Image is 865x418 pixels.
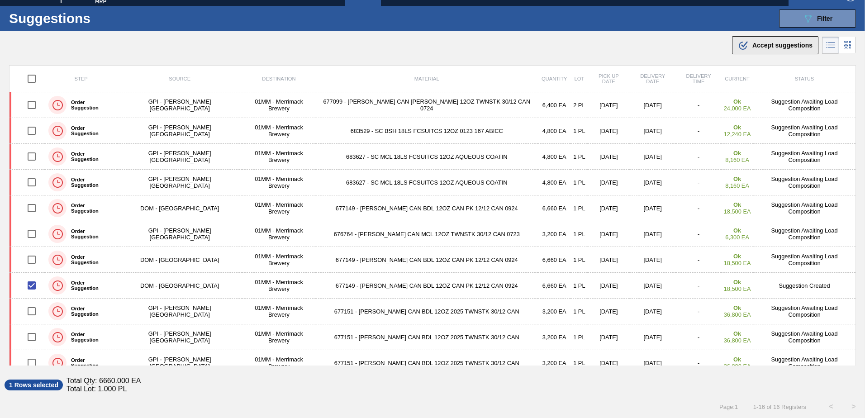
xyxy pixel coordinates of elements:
td: - [676,221,721,247]
h1: Suggestions [9,13,170,24]
td: Suggestion Awaiting Load Composition [753,170,856,195]
label: Order Suggestion [67,100,114,110]
strong: Ok [733,253,741,260]
td: Suggestion Awaiting Load Composition [753,299,856,324]
td: 01MM - Merrimack Brewery [242,195,315,221]
span: Material [414,76,439,81]
td: [DATE] [588,324,629,350]
td: [DATE] [629,195,676,221]
td: 1 PL [570,221,588,247]
td: 1 PL [570,170,588,195]
td: [DATE] [629,118,676,144]
div: Card Vision [839,37,856,54]
td: 683627 - SC MCL 18LS FCSUITCS 12OZ AQUEOUS COATIN [316,144,538,170]
td: 677151 - [PERSON_NAME] CAN BDL 12OZ 2025 TWNSTK 30/12 CAN [316,299,538,324]
td: Suggestion Awaiting Load Composition [753,144,856,170]
td: 01MM - Merrimack Brewery [242,221,315,247]
a: Order SuggestionGPI - [PERSON_NAME][GEOGRAPHIC_DATA]01MM - Merrimack Brewery683627 - SC MCL 18LS ... [10,144,856,170]
span: Accept suggestions [752,42,813,49]
td: 01MM - Merrimack Brewery [242,299,315,324]
td: [DATE] [588,195,629,221]
span: Delivery Time [686,73,711,84]
td: 677099 - [PERSON_NAME] CAN [PERSON_NAME] 12OZ TWNSTK 30/12 CAN 0724 [316,92,538,118]
td: GPI - [PERSON_NAME][GEOGRAPHIC_DATA] [117,92,242,118]
label: Order Suggestion [67,151,114,162]
td: 1 PL [570,118,588,144]
td: 01MM - Merrimack Brewery [242,144,315,170]
td: [DATE] [588,144,629,170]
span: Source [169,76,190,81]
label: Order Suggestion [67,306,114,317]
td: - [676,92,721,118]
a: Order SuggestionGPI - [PERSON_NAME][GEOGRAPHIC_DATA]01MM - Merrimack Brewery677099 - [PERSON_NAME... [10,92,856,118]
td: [DATE] [588,273,629,299]
td: [DATE] [588,170,629,195]
td: 1 PL [570,350,588,376]
td: [DATE] [629,273,676,299]
td: 677149 - [PERSON_NAME] CAN BDL 12OZ CAN PK 12/12 CAN 0924 [316,195,538,221]
td: 6,660 EA [538,273,571,299]
td: 677151 - [PERSON_NAME] CAN BDL 12OZ 2025 TWNSTK 30/12 CAN [316,350,538,376]
td: 01MM - Merrimack Brewery [242,92,315,118]
span: Current [725,76,750,81]
label: Order Suggestion [67,332,114,342]
a: Order SuggestionGPI - [PERSON_NAME][GEOGRAPHIC_DATA]01MM - Merrimack Brewery676764 - [PERSON_NAME... [10,221,856,247]
span: 18,500 EA [724,285,751,292]
span: 36,800 EA [724,311,751,318]
td: GPI - [PERSON_NAME][GEOGRAPHIC_DATA] [117,350,242,376]
td: GPI - [PERSON_NAME][GEOGRAPHIC_DATA] [117,324,242,350]
button: Filter [779,9,856,28]
button: > [842,395,865,418]
span: 8,160 EA [725,157,749,163]
td: Suggestion Awaiting Load Composition [753,195,856,221]
span: Status [795,76,814,81]
td: 01MM - Merrimack Brewery [242,273,315,299]
td: - [676,144,721,170]
strong: Ok [733,176,741,182]
td: 4,800 EA [538,118,571,144]
td: - [676,350,721,376]
span: 6,300 EA [725,234,749,241]
a: Order SuggestionGPI - [PERSON_NAME][GEOGRAPHIC_DATA]01MM - Merrimack Brewery677151 - [PERSON_NAME... [10,299,856,324]
a: Order SuggestionGPI - [PERSON_NAME][GEOGRAPHIC_DATA]01MM - Merrimack Brewery677151 - [PERSON_NAME... [10,324,856,350]
span: Pick up Date [599,73,619,84]
strong: Ok [733,201,741,208]
a: Order SuggestionGPI - [PERSON_NAME][GEOGRAPHIC_DATA]01MM - Merrimack Brewery683627 - SC MCL 18LS ... [10,170,856,195]
span: 18,500 EA [724,260,751,266]
td: - [676,170,721,195]
td: Suggestion Awaiting Load Composition [753,221,856,247]
button: < [820,395,842,418]
td: DOM - [GEOGRAPHIC_DATA] [117,195,242,221]
td: 6,660 EA [538,195,571,221]
td: 01MM - Merrimack Brewery [242,247,315,273]
td: GPI - [PERSON_NAME][GEOGRAPHIC_DATA] [117,144,242,170]
span: 36,800 EA [724,337,751,344]
td: 01MM - Merrimack Brewery [242,118,315,144]
td: 1 PL [570,195,588,221]
span: Filter [817,15,832,22]
td: 1 PL [570,273,588,299]
td: GPI - [PERSON_NAME][GEOGRAPHIC_DATA] [117,221,242,247]
a: Order SuggestionDOM - [GEOGRAPHIC_DATA]01MM - Merrimack Brewery677149 - [PERSON_NAME] CAN BDL 12O... [10,195,856,221]
span: Quantity [542,76,567,81]
td: 683529 - SC BSH 18LS FCSUITCS 12OZ 0123 167 ABICC [316,118,538,144]
span: Step [74,76,87,81]
span: Delivery Date [640,73,665,84]
label: Order Suggestion [67,228,114,239]
label: Order Suggestion [67,357,114,368]
td: 1 PL [570,144,588,170]
td: Suggestion Awaiting Load Composition [753,92,856,118]
td: - [676,273,721,299]
span: Total Lot: 1.000 PL [67,385,127,393]
td: GPI - [PERSON_NAME][GEOGRAPHIC_DATA] [117,170,242,195]
strong: Ok [733,227,741,234]
strong: Ok [733,304,741,311]
a: Order SuggestionDOM - [GEOGRAPHIC_DATA]01MM - Merrimack Brewery677149 - [PERSON_NAME] CAN BDL 12O... [10,273,856,299]
button: Accept suggestions [732,36,818,54]
td: - [676,195,721,221]
td: 01MM - Merrimack Brewery [242,350,315,376]
td: [DATE] [588,118,629,144]
span: 12,240 EA [724,131,751,138]
td: 677149 - [PERSON_NAME] CAN BDL 12OZ CAN PK 12/12 CAN 0924 [316,247,538,273]
td: - [676,299,721,324]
